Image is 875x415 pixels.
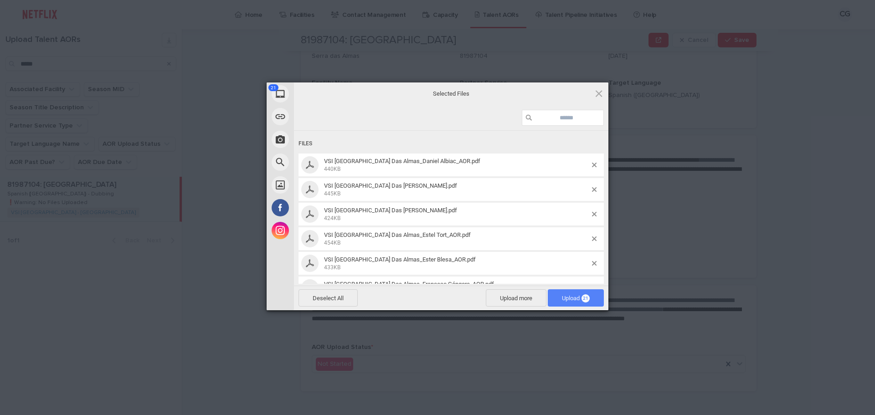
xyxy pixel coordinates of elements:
span: 424KB [324,215,340,221]
div: Files [299,135,604,152]
span: 454KB [324,240,340,246]
span: 21 [582,294,590,302]
span: Upload more [486,289,546,307]
div: Link (URL) [267,105,376,128]
span: VSI [GEOGRAPHIC_DATA] Das [PERSON_NAME].pdf [324,207,457,214]
span: VSI [GEOGRAPHIC_DATA] Das Almas_Francesc Góngora_AOR.pdf [324,281,494,287]
div: Web Search [267,151,376,174]
span: VSI [GEOGRAPHIC_DATA] Das Almas_Estel Tort_AOR.pdf [324,231,471,238]
span: VSI [GEOGRAPHIC_DATA] Das [PERSON_NAME].pdf [324,182,457,189]
span: VSI [GEOGRAPHIC_DATA] Das Almas_Ester Blesa_AOR.pdf [324,256,476,263]
span: Upload [562,295,590,302]
div: Take Photo [267,128,376,151]
span: 433KB [324,264,340,271]
div: Instagram [267,219,376,242]
span: Upload [548,289,604,307]
span: VSI Spain_Serra Das Almas_Estel Tort_AOR.pdf [321,231,592,246]
span: VSI Spain_Serra Das Almas_Ester Blesa_AOR.pdf [321,256,592,271]
span: VSI [GEOGRAPHIC_DATA] Das Almas_Daniel Albiac_AOR.pdf [324,158,480,164]
span: 440KB [324,166,340,172]
span: VSI Spain_Serra Das Almas_Elvira Garcia_AOR.pdf [321,207,592,222]
span: 21 [268,84,278,91]
div: Facebook [267,196,376,219]
span: Selected Files [360,89,542,97]
span: 445KB [324,190,340,197]
span: Click here or hit ESC to close picker [594,88,604,98]
span: Deselect All [299,289,358,307]
span: VSI Spain_Serra Das Almas_David Jenner_AOR.pdf [321,182,592,197]
span: VSI Spain_Serra Das Almas_Francesc Góngora_AOR.pdf [321,281,592,296]
div: My Device [267,82,376,105]
span: VSI Spain_Serra Das Almas_Daniel Albiac_AOR.pdf [321,158,592,173]
div: Unsplash [267,174,376,196]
